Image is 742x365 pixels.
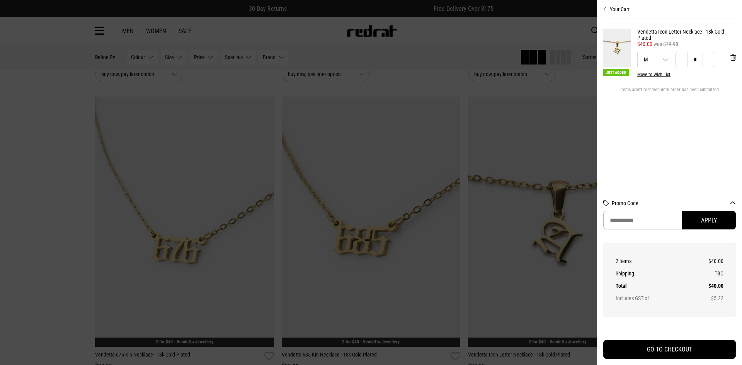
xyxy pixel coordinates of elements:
[675,52,688,67] button: Decrease quantity
[637,72,671,77] button: Move to Wish List
[682,211,736,229] button: Apply
[688,52,703,67] input: Quantity
[638,57,672,62] span: M
[603,87,736,98] div: Items aren't reserved until order has been submitted
[603,69,629,76] span: Just Added
[603,211,682,229] input: Promo Code
[703,52,715,67] button: Increase quantity
[616,255,690,267] th: 2 items
[603,29,631,67] img: Vendetta Icon Letter Necklace - 18k Gold Plated
[724,48,742,67] button: 'Remove from cart
[616,292,690,304] th: Includes GST of
[690,267,723,280] td: TBC
[603,326,736,334] iframe: Customer reviews powered by Trustpilot
[637,29,736,41] a: Vendetta Icon Letter Necklace - 18k Gold Plated
[6,3,29,26] button: Open LiveChat chat widget
[690,255,723,267] td: $40.00
[603,340,736,359] button: GO TO CHECKOUT
[690,280,723,292] td: $40.00
[690,292,723,304] td: $5.22
[654,41,678,47] span: was $79.98
[637,41,652,47] span: $40.00
[616,280,690,292] th: Total
[616,267,690,280] th: Shipping
[612,200,736,206] button: Promo Code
